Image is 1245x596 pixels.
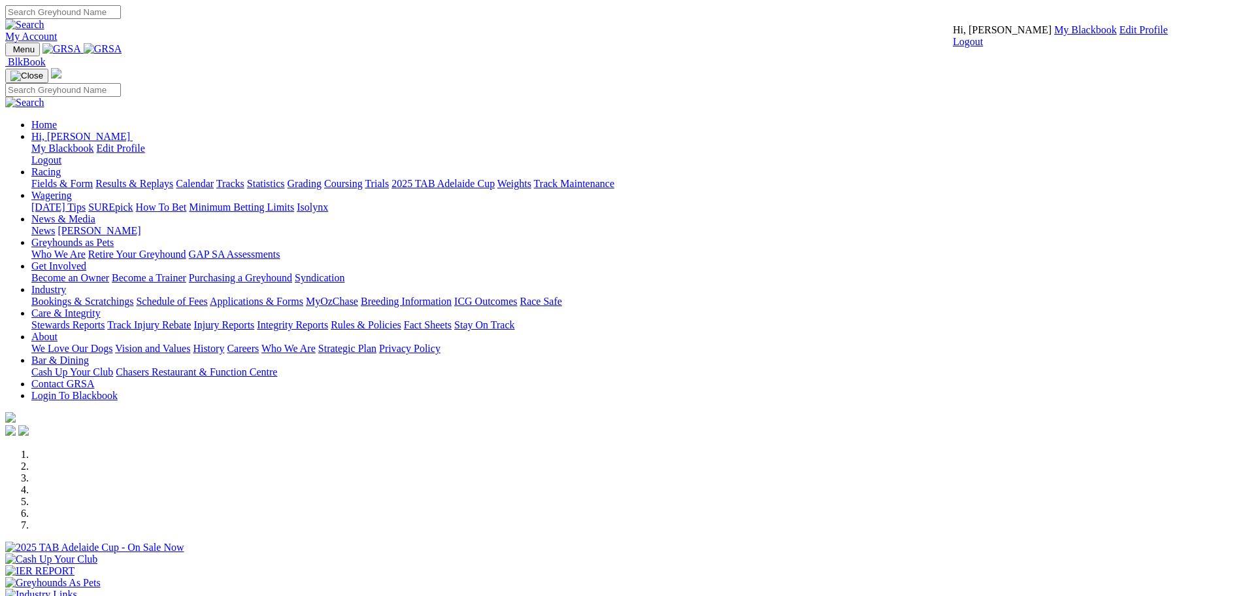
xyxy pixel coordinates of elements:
div: Bar & Dining [31,366,1240,378]
a: Greyhounds as Pets [31,237,114,248]
span: Hi, [PERSON_NAME] [953,24,1052,35]
a: Minimum Betting Limits [189,202,294,213]
img: GRSA [84,43,122,55]
a: Fact Sheets [404,319,452,330]
a: Breeding Information [361,296,452,307]
a: Cash Up Your Club [31,366,113,377]
a: Bookings & Scratchings [31,296,133,307]
a: Login To Blackbook [31,390,118,401]
a: 2025 TAB Adelaide Cup [391,178,495,189]
div: My Account [953,24,1168,48]
a: Industry [31,284,66,295]
a: Get Involved [31,260,86,272]
div: Wagering [31,202,1240,213]
a: Track Maintenance [534,178,614,189]
a: Stewards Reports [31,319,105,330]
a: Privacy Policy [379,343,440,354]
a: Purchasing a Greyhound [189,272,292,283]
div: Get Involved [31,272,1240,284]
a: Schedule of Fees [136,296,207,307]
a: [DATE] Tips [31,202,86,213]
button: Toggle navigation [5,43,40,56]
div: Greyhounds as Pets [31,249,1240,260]
span: Hi, [PERSON_NAME] [31,131,130,142]
a: Edit Profile [97,143,145,154]
a: Become a Trainer [112,272,186,283]
a: Hi, [PERSON_NAME] [31,131,133,142]
a: Isolynx [297,202,328,213]
div: Care & Integrity [31,319,1240,331]
a: Become an Owner [31,272,109,283]
a: Chasers Restaurant & Function Centre [116,366,277,377]
img: Greyhounds As Pets [5,577,101,589]
a: About [31,331,58,342]
a: Edit Profile [1120,24,1168,35]
a: How To Bet [136,202,187,213]
img: GRSA [42,43,81,55]
a: Bar & Dining [31,355,89,366]
a: Statistics [247,178,285,189]
input: Search [5,5,121,19]
a: Racing [31,166,61,177]
img: Search [5,97,44,109]
img: IER REPORT [5,565,75,577]
a: Contact GRSA [31,378,94,389]
a: Race Safe [520,296,561,307]
div: About [31,343,1240,355]
a: Rules & Policies [331,319,401,330]
a: Calendar [176,178,214,189]
a: Syndication [295,272,344,283]
a: Fields & Form [31,178,93,189]
a: MyOzChase [306,296,358,307]
a: My Blackbook [1054,24,1117,35]
a: Coursing [324,178,363,189]
a: BlkBook [5,56,46,67]
input: Search [5,83,121,97]
a: Tracks [216,178,244,189]
a: Integrity Reports [257,319,328,330]
a: My Blackbook [31,143,94,154]
div: News & Media [31,225,1240,237]
span: Menu [13,44,35,54]
a: Logout [953,36,983,47]
a: Vision and Values [115,343,190,354]
a: History [193,343,224,354]
a: Careers [227,343,259,354]
button: Toggle navigation [5,69,48,83]
img: logo-grsa-white.png [5,412,16,423]
img: 2025 TAB Adelaide Cup - On Sale Now [5,542,184,553]
span: BlkBook [8,56,46,67]
a: [PERSON_NAME] [58,225,141,236]
a: My Account [5,31,58,42]
img: Cash Up Your Club [5,553,97,565]
a: ICG Outcomes [454,296,517,307]
a: Injury Reports [193,319,254,330]
a: We Love Our Dogs [31,343,112,354]
img: twitter.svg [18,425,29,436]
a: GAP SA Assessments [189,249,280,260]
img: Search [5,19,44,31]
img: logo-grsa-white.png [51,68,61,79]
a: Home [31,119,57,130]
a: Who We Are [31,249,86,260]
a: News [31,225,55,236]
div: Racing [31,178,1240,190]
a: Logout [31,154,61,166]
a: Stay On Track [454,319,514,330]
a: Results & Replays [95,178,173,189]
div: Industry [31,296,1240,307]
a: Track Injury Rebate [107,319,191,330]
div: Hi, [PERSON_NAME] [31,143,1240,166]
img: facebook.svg [5,425,16,436]
a: Grading [288,178,322,189]
a: Who We Are [261,343,316,354]
a: Wagering [31,190,72,201]
a: SUREpick [88,202,133,213]
a: Weights [497,178,531,189]
a: Care & Integrity [31,307,101,319]
img: Close [10,71,43,81]
a: Applications & Forms [210,296,303,307]
a: Strategic Plan [318,343,376,354]
a: Trials [365,178,389,189]
a: News & Media [31,213,95,224]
